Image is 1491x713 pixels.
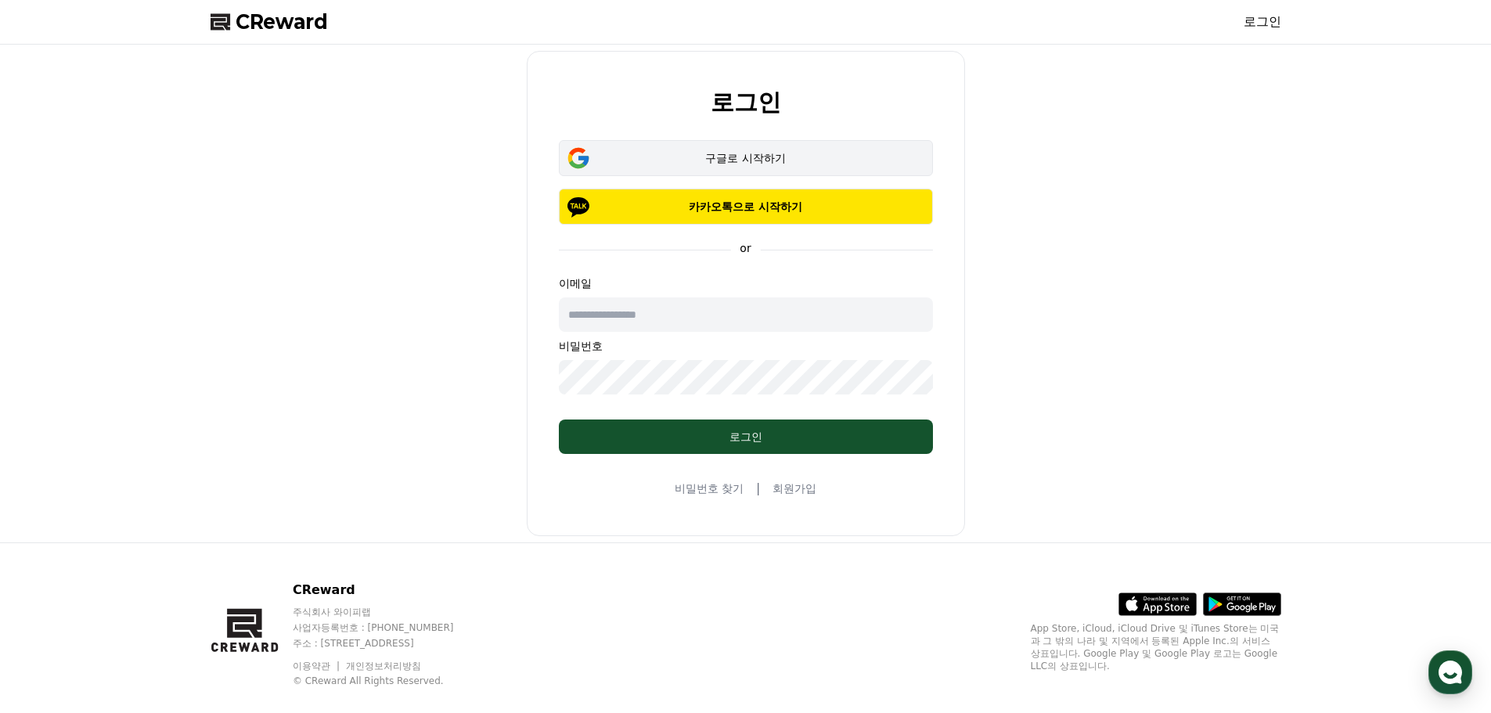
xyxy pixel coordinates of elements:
a: 대화 [103,496,202,535]
span: 홈 [49,520,59,532]
a: 회원가입 [773,481,816,496]
a: 설정 [202,496,301,535]
p: 주식회사 와이피랩 [293,606,484,618]
p: © CReward All Rights Reserved. [293,675,484,687]
p: 이메일 [559,275,933,291]
p: 비밀번호 [559,338,933,354]
a: CReward [211,9,328,34]
p: App Store, iCloud, iCloud Drive 및 iTunes Store는 미국과 그 밖의 나라 및 지역에서 등록된 Apple Inc.의 서비스 상표입니다. Goo... [1031,622,1281,672]
button: 카카오톡으로 시작하기 [559,189,933,225]
span: 대화 [143,520,162,533]
p: CReward [293,581,484,600]
a: 개인정보처리방침 [346,661,421,672]
a: 홈 [5,496,103,535]
span: 설정 [242,520,261,532]
a: 로그인 [1244,13,1281,31]
a: 이용약관 [293,661,342,672]
p: 카카오톡으로 시작하기 [582,199,910,214]
p: or [730,240,760,256]
div: 로그인 [590,429,902,445]
p: 사업자등록번호 : [PHONE_NUMBER] [293,621,484,634]
button: 로그인 [559,420,933,454]
h2: 로그인 [711,89,781,115]
div: 구글로 시작하기 [582,150,910,166]
a: 비밀번호 찾기 [675,481,744,496]
span: | [756,479,760,498]
button: 구글로 시작하기 [559,140,933,176]
p: 주소 : [STREET_ADDRESS] [293,637,484,650]
span: CReward [236,9,328,34]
